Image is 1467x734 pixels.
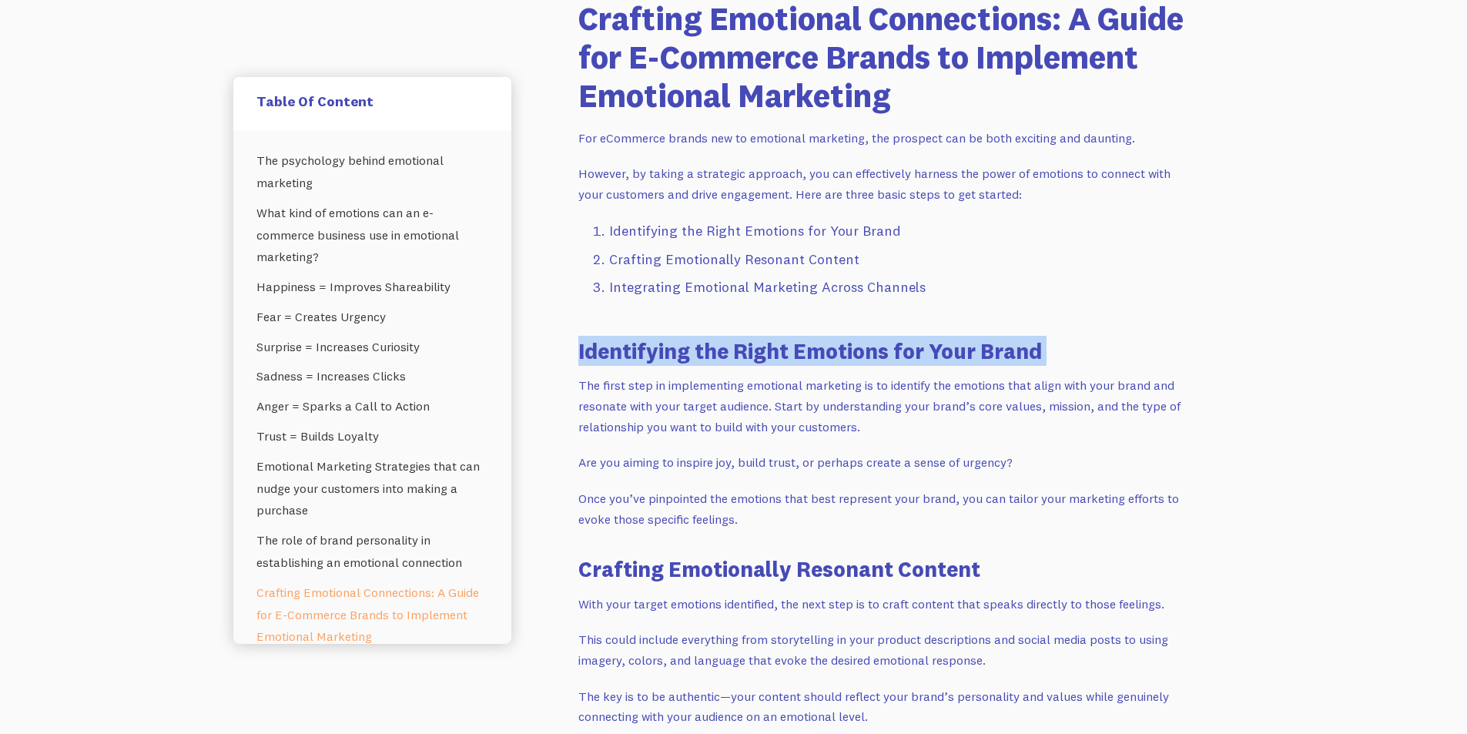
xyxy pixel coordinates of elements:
li: Crafting Emotionally Resonant Content [609,249,1194,271]
p: This could include everything from storytelling in your product descriptions and social media pos... [578,629,1194,670]
a: Emotional Marketing Strategies that can nudge your customers into making a purchase [256,451,488,525]
a: Trust = Builds Loyalty [256,421,488,451]
h3: Crafting Emotionally Resonant Content [578,554,1194,584]
p: The first step in implementing emotional marketing is to identify the emotions that align with yo... [578,375,1194,437]
p: For eCommerce brands new to emotional marketing, the prospect can be both exciting and daunting. [578,128,1194,149]
a: What kind of emotions can an e-commerce business use in emotional marketing? [256,198,488,272]
p: With your target emotions identified, the next step is to craft content that speaks directly to t... [578,594,1194,615]
li: Integrating Emotional Marketing Across Channels [609,277,1194,299]
h3: Identifying the Right Emotions for Your Brand [578,336,1194,366]
a: The role of brand personality in establishing an emotional connection [256,526,488,578]
li: Identifying the Right Emotions for Your Brand [609,220,1194,243]
a: Sadness = Increases Clicks [256,362,488,392]
p: The key is to be authentic—your content should reflect your brand’s personality and values while ... [578,686,1194,727]
a: Anger = Sparks a Call to Action [256,392,488,422]
a: Surprise = Increases Curiosity [256,332,488,362]
a: Happiness = Improves Shareability [256,272,488,302]
a: The psychology behind emotional marketing [256,146,488,198]
p: Once you’ve pinpointed the emotions that best represent your brand, you can tailor your marketing... [578,488,1194,529]
h5: Table Of Content [256,92,488,110]
p: Are you aiming to inspire joy, build trust, or perhaps create a sense of urgency? [578,452,1194,473]
a: Fear = Creates Urgency [256,302,488,332]
p: However, by taking a strategic approach, you can effectively harness the power of emotions to con... [578,163,1194,204]
a: Crafting Emotional Connections: A Guide for E-Commerce Brands to Implement Emotional Marketing [256,578,488,652]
